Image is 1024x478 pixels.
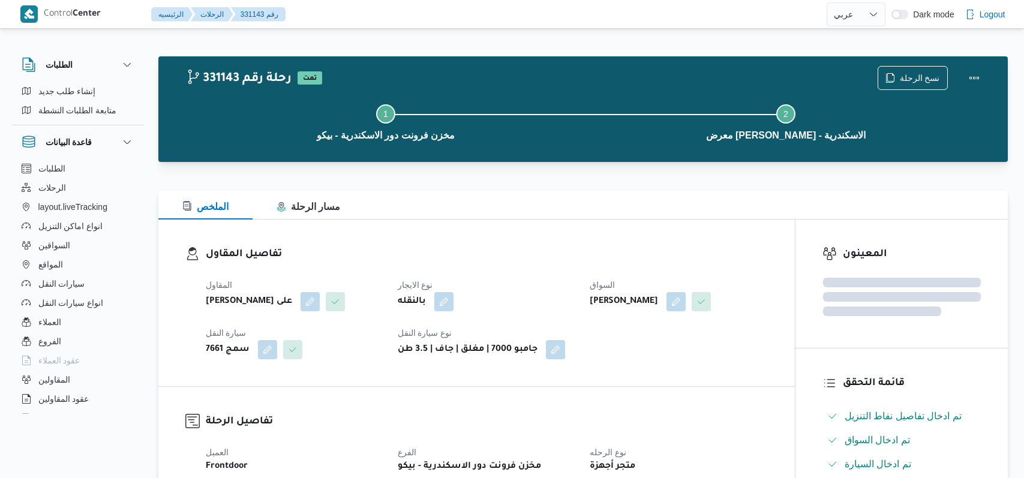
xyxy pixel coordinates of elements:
[17,159,139,178] button: الطلبات
[38,353,80,368] span: عقود العملاء
[38,103,117,118] span: متابعة الطلبات النشطة
[845,457,911,471] span: تم ادخال السيارة
[20,5,38,23] img: X8yXhbKr1z7QwAAAABJRU5ErkJggg==
[17,82,139,101] button: إنشاء طلب جديد
[46,58,73,72] h3: الطلبات
[17,274,139,293] button: سيارات النقل
[590,459,635,474] b: متجر أجهزة
[38,276,85,291] span: سيارات النقل
[277,202,340,212] span: مسار الرحلة
[17,101,139,120] button: متابعة الطلبات النشطة
[38,200,107,214] span: layout.liveTracking
[38,181,66,195] span: الرحلات
[12,159,144,419] div: قاعدة البيانات
[908,10,954,19] span: Dark mode
[398,294,426,309] b: بالنقله
[845,411,962,421] span: تم ادخال تفاصيل نفاط التنزيل
[17,389,139,408] button: عقود المقاولين
[17,255,139,274] button: المواقع
[38,161,65,176] span: الطلبات
[383,109,388,119] span: 1
[38,334,61,348] span: الفروع
[38,392,89,406] span: عقود المقاولين
[17,197,139,217] button: layout.liveTracking
[706,128,866,143] span: معرض [PERSON_NAME] - الاسكندرية
[22,135,134,149] button: قاعدة البيانات
[317,128,455,143] span: مخزن فرونت دور الاسكندرية - بيكو
[878,66,948,90] button: نسخ الرحلة
[17,408,139,428] button: اجهزة التليفون
[206,342,250,357] b: سمج 7661
[590,447,626,457] span: نوع الرحله
[303,75,317,82] b: تمت
[231,7,286,22] button: 331143 رقم
[590,280,615,290] span: السواق
[206,280,232,290] span: المقاول
[823,407,981,426] button: تم ادخال تفاصيل نفاط التنزيل
[206,328,247,338] span: سيارة النقل
[398,459,541,474] b: مخزن فرونت دور الاسكندرية - بيكو
[182,202,229,212] span: الملخص
[843,246,981,263] h3: المعينون
[398,328,452,338] span: نوع سيارة النقل
[206,246,768,263] h3: تفاصيل المقاول
[38,238,70,252] span: السواقين
[823,455,981,474] button: تم ادخال السيارة
[186,90,586,152] button: مخزن فرونت دور الاسكندرية - بيكو
[960,2,1010,26] button: Logout
[845,433,910,447] span: تم ادخال السواق
[17,236,139,255] button: السواقين
[17,351,139,370] button: عقود العملاء
[845,409,962,423] span: تم ادخال تفاصيل نفاط التنزيل
[398,280,433,290] span: نوع الايجار
[206,414,768,430] h3: تفاصيل الرحلة
[843,375,981,392] h3: قائمة التحقق
[38,219,103,233] span: انواع اماكن التنزيل
[845,459,911,469] span: تم ادخال السيارة
[186,71,292,87] h2: 331143 رحلة رقم
[17,178,139,197] button: الرحلات
[191,7,233,22] button: الرحلات
[206,459,248,474] b: Frontdoor
[298,71,322,85] span: تمت
[38,296,104,310] span: انواع سيارات النقل
[398,342,537,357] b: جامبو 7000 | مغلق | جاف | 3.5 طن
[586,90,986,152] button: معرض [PERSON_NAME] - الاسكندرية
[12,82,144,125] div: الطلبات
[38,372,70,387] span: المقاولين
[46,135,92,149] h3: قاعدة البيانات
[783,109,788,119] span: 2
[845,435,910,445] span: تم ادخال السواق
[38,315,61,329] span: العملاء
[206,447,229,457] span: العميل
[900,71,940,85] span: نسخ الرحلة
[980,7,1005,22] span: Logout
[151,7,193,22] button: الرئيسيه
[17,332,139,351] button: الفروع
[962,66,986,90] button: Actions
[38,257,63,272] span: المواقع
[22,58,134,72] button: الطلبات
[73,10,101,19] b: Center
[17,293,139,312] button: انواع سيارات النقل
[17,370,139,389] button: المقاولين
[38,411,88,425] span: اجهزة التليفون
[17,217,139,236] button: انواع اماكن التنزيل
[590,294,658,309] b: [PERSON_NAME]
[38,84,96,98] span: إنشاء طلب جديد
[17,312,139,332] button: العملاء
[206,294,292,309] b: [PERSON_NAME] على
[398,447,416,457] span: الفرع
[823,431,981,450] button: تم ادخال السواق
